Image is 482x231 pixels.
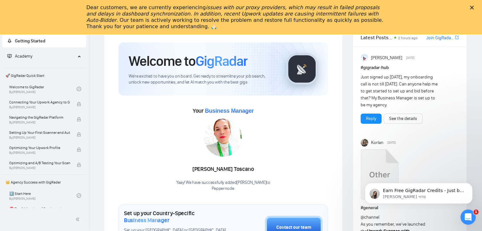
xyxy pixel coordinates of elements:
span: Your [193,107,254,114]
span: Connecting Your Upwork Agency to GigRadar [9,99,70,105]
span: [DATE] [387,140,396,146]
span: Optimizing and A/B Testing Your Scanner for Better Results [9,160,70,166]
span: lock [77,132,81,137]
img: Anisuzzaman Khan [361,54,368,62]
span: lock [77,117,81,122]
h1: Welcome to [129,53,247,70]
img: gigradar-logo.png [286,53,318,85]
iframe: Intercom live chat [460,209,476,225]
span: Getting Started [15,38,45,44]
div: Contact our team [276,224,311,231]
span: rocket [7,39,12,43]
button: Reply [361,114,382,124]
span: We're excited to have you on board. Get ready to streamline your job search, unlock new opportuni... [129,73,276,85]
span: Business Manager [205,108,254,114]
span: export [455,35,459,40]
span: Latest Posts from the GigRadar Community [361,34,392,41]
span: GigRadar [196,53,247,70]
span: 👑 Agency Success with GigRadar [3,176,86,189]
span: double-left [75,216,82,222]
span: By [PERSON_NAME] [9,151,70,155]
div: Yaay! We have successfully added [PERSON_NAME] to [176,180,270,192]
a: Reply [366,115,376,122]
button: See the details [384,114,422,124]
span: 2 hours ago [398,36,418,40]
span: check-circle [77,87,81,91]
a: Join GigRadar Slack Community [426,34,454,41]
p: Peppernode . [176,186,270,192]
span: fund-projection-screen [7,54,12,58]
span: Business Manager [124,217,169,224]
span: check-circle [77,193,81,198]
span: lock [77,147,81,152]
span: By [PERSON_NAME] [9,121,70,124]
a: See the details [389,115,417,122]
span: By [PERSON_NAME] [9,166,70,170]
span: By [PERSON_NAME] [9,136,70,140]
span: Korlan [371,139,383,146]
h1: # gigradar-hub [361,64,459,71]
iframe: Intercom notifications сообщение [355,170,482,214]
span: Academy [7,53,32,59]
span: Setting Up Your First Scanner and Auto-Bidder [9,129,70,136]
h1: Set up your Country-Specific [124,210,233,224]
div: Dear customers, we are currently experiencing . Our team is actively working to resolve the probl... [87,4,386,30]
a: Welcome to GigRadarBy[PERSON_NAME] [9,82,77,96]
span: Academy [15,53,32,59]
li: Getting Started [2,35,86,47]
div: Закрыть [470,6,476,9]
span: 🚀 GigRadar Quick Start [3,69,86,82]
img: Korlan [361,139,368,147]
a: 1️⃣ Start HereBy[PERSON_NAME] [9,189,77,203]
span: [DATE] [406,55,415,61]
a: export [455,34,459,41]
span: ⛔ Top 3 Mistakes of Pro Agencies [9,206,70,212]
span: [PERSON_NAME] [371,54,402,61]
span: lock [77,102,81,106]
a: Upwork Success with GigRadar.mp4 [361,149,399,202]
img: 1687293024624-2.jpg [204,119,242,157]
span: @channel [361,215,379,220]
span: 1 [473,209,479,215]
span: By [PERSON_NAME] [9,105,70,109]
span: lock [77,163,81,167]
i: issues with our proxy providers, which may result in failed proposals and delays in dashboard syn... [87,4,380,23]
span: Navigating the GigRadar Platform [9,114,70,121]
div: Just signed up [DATE], my onboarding call is not till [DATE]. Can anyone help me to get started t... [361,74,439,109]
div: [PERSON_NAME] Toscano [176,164,270,175]
span: Optimizing Your Upwork Profile [9,145,70,151]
